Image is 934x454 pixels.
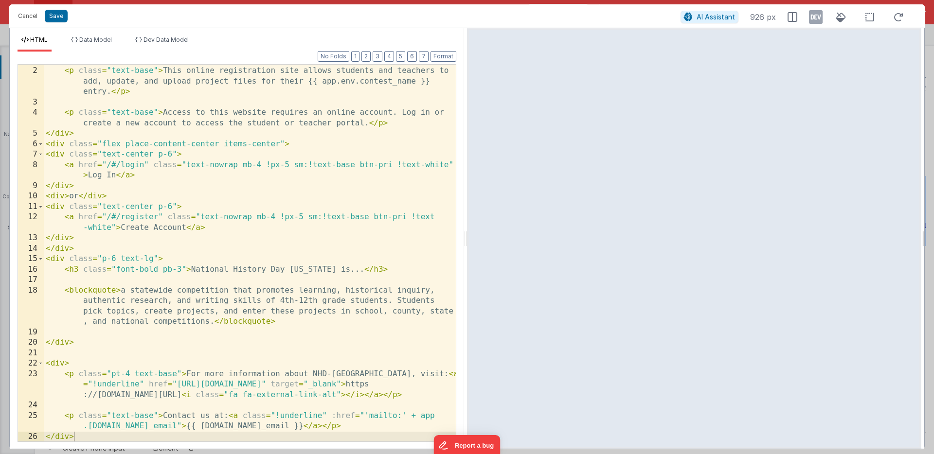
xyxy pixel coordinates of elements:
[18,369,44,401] div: 23
[79,36,112,43] span: Data Model
[45,10,68,22] button: Save
[13,9,42,23] button: Cancel
[697,13,735,21] span: AI Assistant
[18,97,44,108] div: 3
[351,51,359,62] button: 1
[18,337,44,348] div: 20
[18,254,44,264] div: 15
[18,432,44,442] div: 26
[396,51,405,62] button: 5
[18,202,44,212] div: 11
[18,358,44,369] div: 22
[18,160,44,181] div: 8
[361,51,371,62] button: 2
[681,11,738,23] button: AI Assistant
[407,51,417,62] button: 6
[18,327,44,338] div: 19
[18,285,44,327] div: 18
[144,36,189,43] span: Dev Data Model
[384,51,394,62] button: 4
[18,149,44,160] div: 7
[18,181,44,192] div: 9
[18,275,44,285] div: 17
[373,51,382,62] button: 3
[18,191,44,202] div: 10
[18,212,44,233] div: 12
[18,411,44,432] div: 25
[30,36,48,43] span: HTML
[431,51,456,62] button: Format
[18,400,44,411] div: 24
[18,107,44,128] div: 4
[18,348,44,359] div: 21
[318,51,349,62] button: No Folds
[419,51,429,62] button: 7
[18,128,44,139] div: 5
[18,264,44,275] div: 16
[18,244,44,254] div: 14
[18,139,44,150] div: 6
[18,66,44,97] div: 2
[750,11,776,23] span: 926 px
[18,233,44,244] div: 13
